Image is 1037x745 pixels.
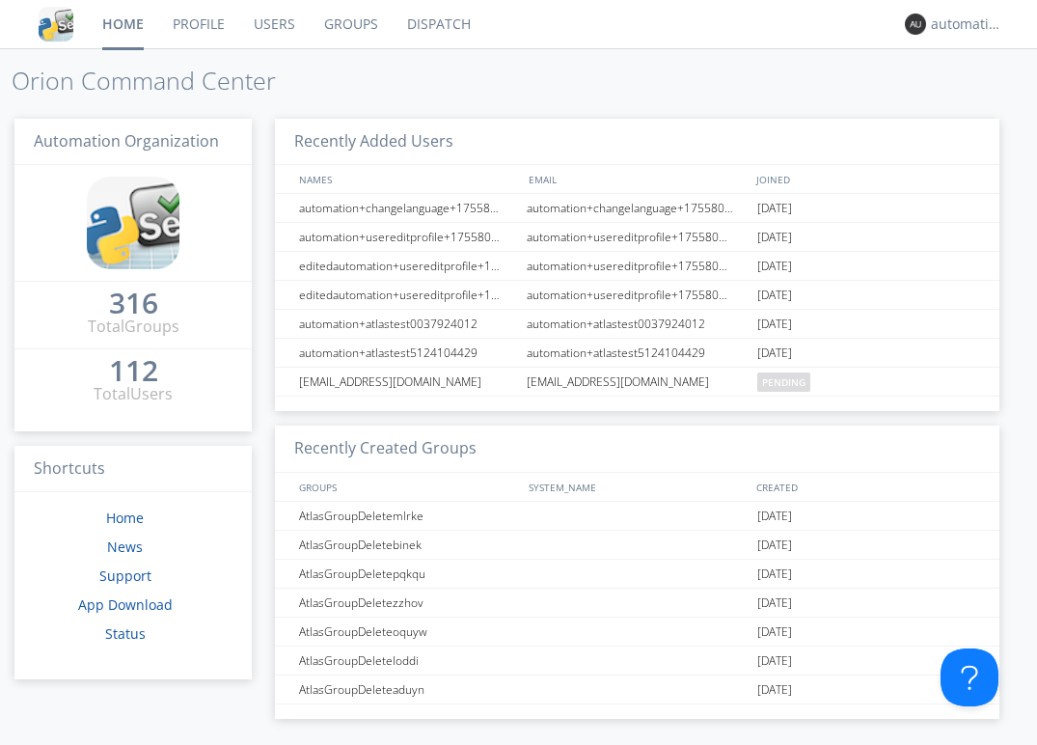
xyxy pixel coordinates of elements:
div: editedautomation+usereditprofile+1755800564 [294,252,522,280]
img: 373638.png [905,14,926,35]
div: automation+changelanguage+1755800948 [522,194,752,222]
span: [DATE] [757,618,792,647]
span: [DATE] [757,502,792,531]
a: 112 [109,361,158,383]
iframe: Toggle Customer Support [941,648,998,706]
h1: Orion Command Center [12,68,1037,95]
div: CREATED [751,473,981,501]
a: [EMAIL_ADDRESS][DOMAIN_NAME][EMAIL_ADDRESS][DOMAIN_NAME]pending [275,368,999,397]
span: [DATE] [757,252,792,281]
div: automation+usereditprofile+1755800611 [294,223,522,251]
span: Automation Organization [34,130,219,152]
h3: Recently Created Groups [275,426,999,473]
div: automation+usereditprofile+1755800516 [522,281,752,309]
div: Total Groups [88,316,179,338]
span: pending [757,372,810,392]
span: [DATE] [757,647,792,676]
a: Status [105,624,146,643]
div: AtlasGroupDeleteoquyw [294,618,522,646]
div: AtlasGroupDeleteaduyn [294,676,522,704]
div: automation+usereditprofile+1755800611 [522,223,752,251]
span: [DATE] [757,589,792,618]
span: [DATE] [757,194,792,223]
div: AtlasGroupDeleteloddi [294,647,522,675]
span: [DATE] [757,531,792,560]
a: News [107,538,143,556]
div: automation+atlastest5124104429 [522,339,752,367]
div: automation+atlastest0037924012 [294,310,522,338]
div: automation+atlas0003 [931,14,1003,34]
div: automation+usereditprofile+1755800564 [522,252,752,280]
div: [EMAIL_ADDRESS][DOMAIN_NAME] [522,368,752,396]
div: EMAIL [524,165,752,193]
a: automation+usereditprofile+1755800611automation+usereditprofile+1755800611[DATE] [275,223,999,252]
span: [DATE] [757,310,792,339]
span: [DATE] [757,223,792,252]
img: cddb5a64eb264b2086981ab96f4c1ba7 [39,7,73,41]
div: GROUPS [294,473,518,501]
div: AtlasGroupDeletezzhov [294,589,522,617]
a: editedautomation+usereditprofile+1755800564automation+usereditprofile+1755800564[DATE] [275,252,999,281]
div: [EMAIL_ADDRESS][DOMAIN_NAME] [294,368,522,396]
h3: Shortcuts [14,446,252,493]
span: [DATE] [757,339,792,368]
div: AtlasGroupDeletepqkqu [294,560,522,588]
div: SYSTEM_NAME [524,473,752,501]
a: AtlasGroupDeletemlrke[DATE] [275,502,999,531]
a: Support [99,566,151,585]
a: automation+atlastest5124104429automation+atlastest5124104429[DATE] [275,339,999,368]
div: Total Users [94,383,173,405]
a: AtlasGroupDeletezzhov[DATE] [275,589,999,618]
div: AtlasGroupDeletemlrke [294,502,522,530]
div: editedautomation+usereditprofile+1755800516 [294,281,522,309]
div: automation+atlastest0037924012 [522,310,752,338]
span: [DATE] [757,676,792,704]
a: AtlasGroupDeleteoquyw[DATE] [275,618,999,647]
a: AtlasGroupDeleteloddi[DATE] [275,647,999,676]
div: 112 [109,361,158,380]
div: automation+changelanguage+1755800948 [294,194,522,222]
div: AtlasGroupDeletebinek [294,531,522,559]
div: 316 [109,293,158,313]
span: [DATE] [757,560,792,589]
div: NAMES [294,165,518,193]
img: cddb5a64eb264b2086981ab96f4c1ba7 [87,177,179,269]
a: automation+changelanguage+1755800948automation+changelanguage+1755800948[DATE] [275,194,999,223]
div: JOINED [751,165,981,193]
span: [DATE] [757,281,792,310]
a: AtlasGroupDeleteaduyn[DATE] [275,676,999,704]
a: automation+atlastest0037924012automation+atlastest0037924012[DATE] [275,310,999,339]
div: automation+atlastest5124104429 [294,339,522,367]
a: AtlasGroupDeletepqkqu[DATE] [275,560,999,589]
a: 316 [109,293,158,316]
a: AtlasGroupDeletebinek[DATE] [275,531,999,560]
a: editedautomation+usereditprofile+1755800516automation+usereditprofile+1755800516[DATE] [275,281,999,310]
h3: Recently Added Users [275,119,999,166]
a: Home [106,509,144,527]
a: App Download [78,595,173,614]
